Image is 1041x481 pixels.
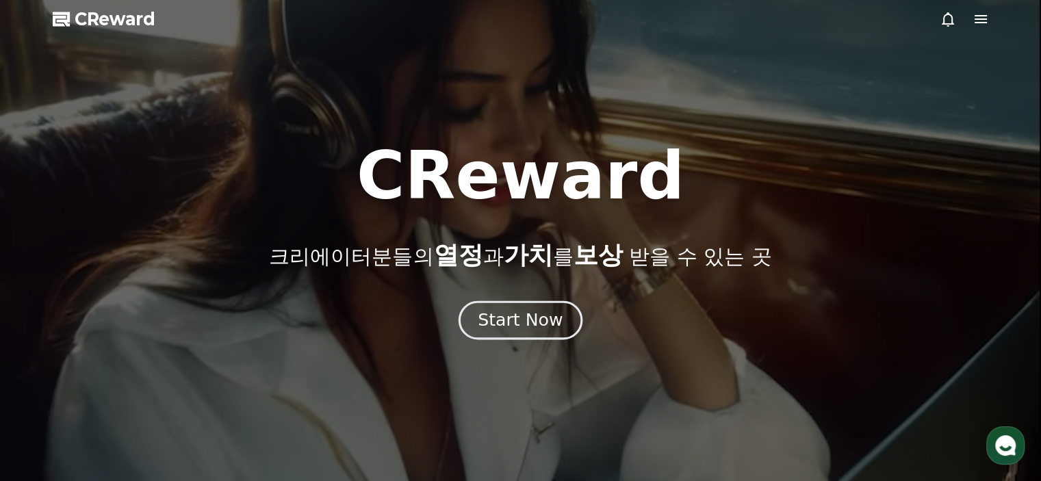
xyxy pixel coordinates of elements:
span: 대화 [125,389,142,400]
a: 홈 [4,367,90,402]
a: 설정 [177,367,263,402]
a: Start Now [461,315,580,328]
div: Start Now [478,309,563,332]
a: CReward [53,8,155,30]
span: 보상 [573,241,622,269]
p: 크리에이터분들의 과 를 받을 수 있는 곳 [269,242,771,269]
h1: CReward [357,143,684,209]
span: 열정 [433,241,483,269]
span: 설정 [211,388,228,399]
span: CReward [75,8,155,30]
span: 가치 [503,241,552,269]
a: 대화 [90,367,177,402]
span: 홈 [43,388,51,399]
button: Start Now [459,300,582,339]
